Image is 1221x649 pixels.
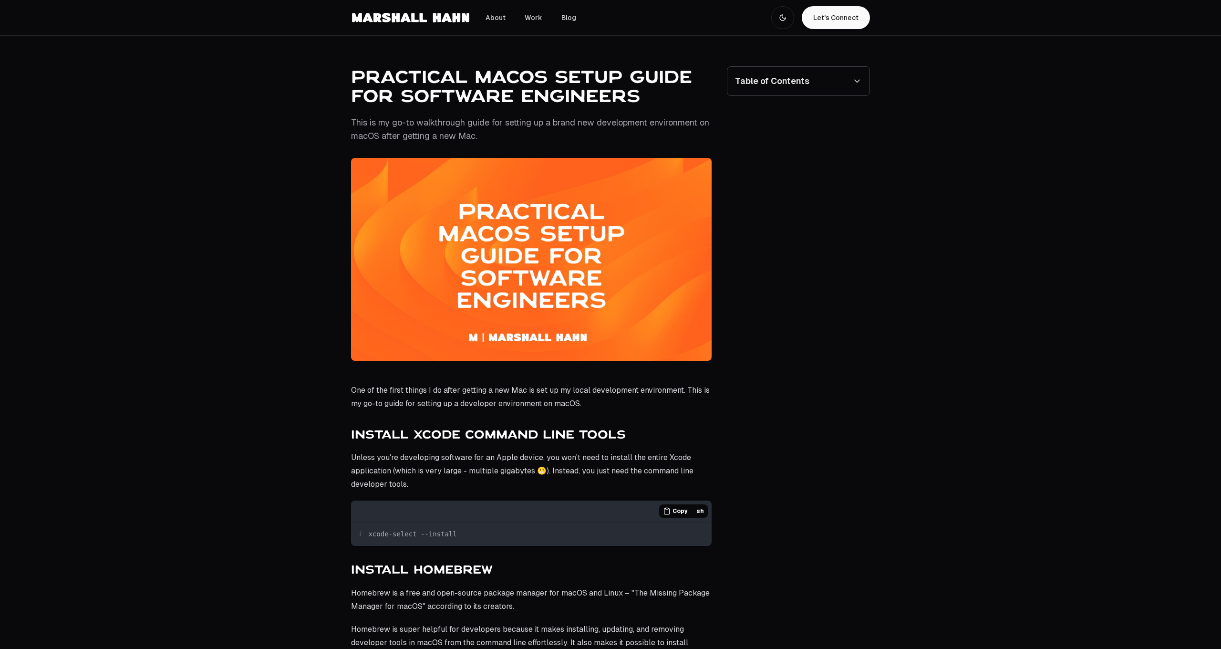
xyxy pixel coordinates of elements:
img: Practical macOS Setup Guide for Software Engineers [351,158,712,361]
a: Link to Blog [554,9,584,26]
h3: Install Homebrew [351,564,712,579]
summary: Table of Contents [735,74,862,88]
a: Link to Work [517,9,550,26]
nav: Main [478,9,584,26]
p: This is my go-to walkthrough guide for setting up a brand new development environment on macOS af... [351,116,712,143]
p: Homebrew is a free and open-source package manager for macOS and Linux – "The Missing Package Man... [351,586,712,613]
span: Table of Contents [735,74,809,88]
button: Copy [659,504,692,518]
span: Copy [673,507,688,515]
img: Marshall Hahn [351,6,470,30]
p: One of the first things I do after getting a new Mac is set up my local development environment. ... [351,384,712,410]
span: xcode-select --install [368,530,456,538]
p: Unless you're developing software for an Apple device, you won't need to install the entire Xcode... [351,451,712,491]
a: Navigate to Let's Connect [802,6,870,29]
span: 1 [358,529,368,539]
h3: Install Xcode Command Line Tools [351,429,712,444]
h1: Practical macOS Setup Guide for Software Engineers [351,70,712,108]
a: Link to About [478,9,513,26]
